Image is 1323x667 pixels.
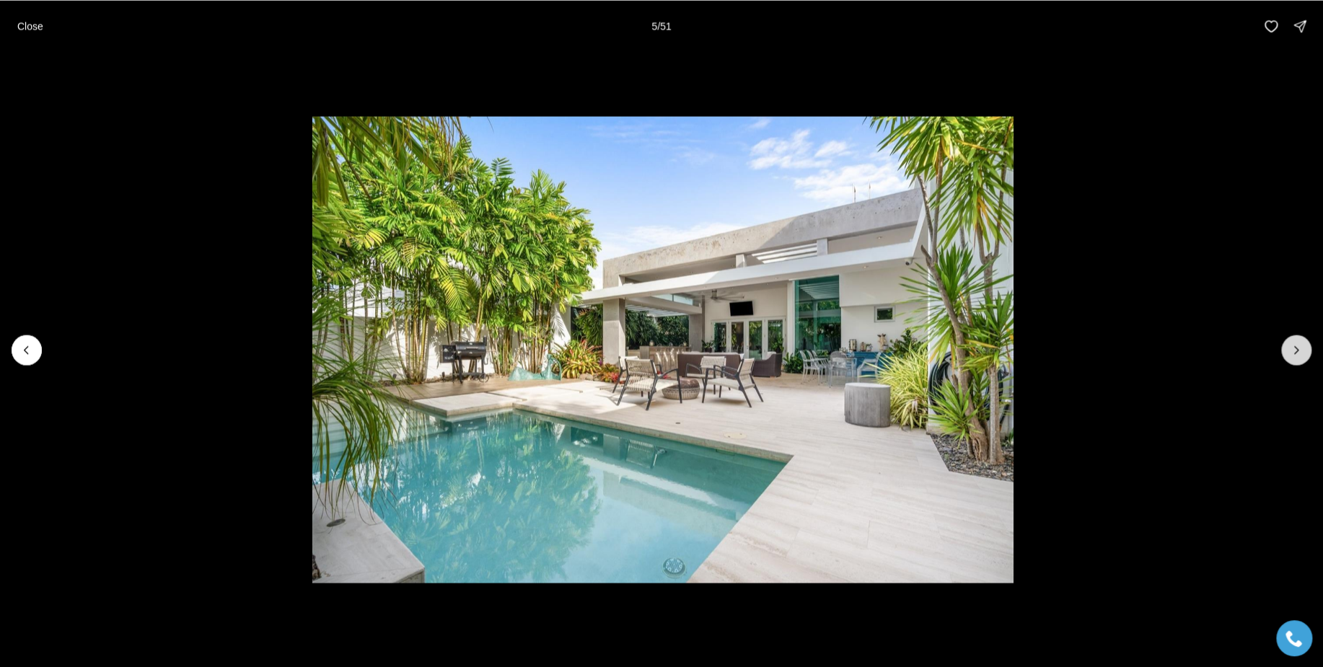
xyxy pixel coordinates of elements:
[651,20,671,32] p: 5 / 51
[1281,335,1311,365] button: Next slide
[17,20,43,32] p: Close
[9,12,52,40] button: Close
[12,335,42,365] button: Previous slide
